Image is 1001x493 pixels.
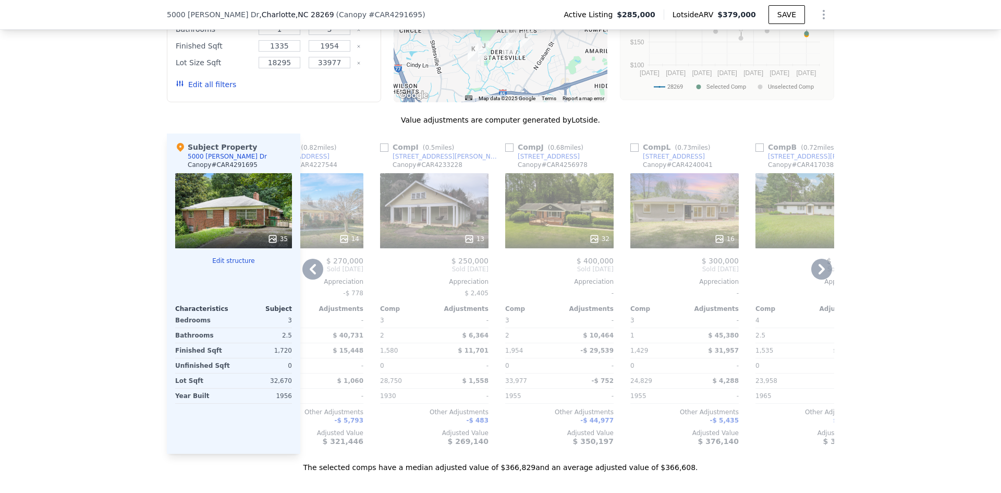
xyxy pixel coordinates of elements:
[561,358,614,373] div: -
[167,9,259,20] span: 5000 [PERSON_NAME] Dr
[755,389,808,403] div: 1965
[573,437,614,446] span: $ 350,197
[505,377,527,384] span: 33,977
[755,317,760,324] span: 4
[630,152,705,161] a: [STREET_ADDRESS]
[810,305,864,313] div: Adjustments
[505,429,614,437] div: Adjusted Value
[466,417,489,424] span: -$ 483
[259,9,334,20] span: , Charlotte
[706,83,746,90] text: Selected Comp
[630,62,644,69] text: $100
[380,328,432,343] div: 2
[580,347,614,354] span: -$ 29,539
[175,313,231,328] div: Bedrooms
[380,408,489,416] div: Other Adjustments
[755,278,864,286] div: Appreciation
[505,286,614,300] div: -
[591,377,614,384] span: -$ 752
[739,26,743,32] text: G
[630,278,739,286] div: Appreciation
[425,144,435,151] span: 0.5
[768,161,838,169] div: Canopy # CAR4170385
[823,437,864,446] span: $ 370,951
[419,144,458,151] span: ( miles)
[666,69,686,77] text: [DATE]
[339,10,367,19] span: Canopy
[167,454,834,473] div: The selected comps have a median adjusted value of $366,829 and an average adjusted value of $366...
[175,305,234,313] div: Characteristics
[717,69,737,77] text: [DATE]
[478,41,490,58] div: 3500 Fincher Blvd
[436,358,489,373] div: -
[544,144,588,151] span: ( miles)
[380,142,458,152] div: Comp I
[236,343,292,358] div: 1,720
[768,5,805,24] button: SAVE
[768,152,876,161] div: [STREET_ADDRESS][PERSON_NAME]
[630,286,739,300] div: -
[583,332,614,339] span: $ 10,464
[505,317,509,324] span: 3
[255,278,363,286] div: Appreciation
[436,313,489,328] div: -
[803,144,817,151] span: 0.72
[176,55,252,70] div: Lot Size Sqft
[770,69,789,77] text: [DATE]
[505,362,509,369] span: 0
[326,257,363,265] span: $ 270,000
[309,305,363,313] div: Adjustments
[396,89,431,102] img: Google
[677,144,691,151] span: 0.73
[561,313,614,328] div: -
[710,417,739,424] span: -$ 5,435
[643,152,705,161] div: [STREET_ADDRESS]
[630,408,739,416] div: Other Adjustments
[505,408,614,416] div: Other Adjustments
[643,161,713,169] div: Canopy # CAR4240041
[755,362,760,369] span: 0
[630,362,634,369] span: 0
[702,257,739,265] span: $ 300,000
[630,389,682,403] div: 1955
[255,408,363,416] div: Other Adjustments
[670,144,714,151] span: ( miles)
[255,429,363,437] div: Adjusted Value
[640,69,660,77] text: [DATE]
[630,429,739,437] div: Adjusted Value
[561,389,614,403] div: -
[630,265,739,273] span: Sold [DATE]
[630,305,685,313] div: Comp
[380,429,489,437] div: Adjusted Value
[580,417,614,424] span: -$ 44,977
[673,9,717,20] span: Lotside ARV
[833,347,864,354] span: $ 20,522
[175,389,231,403] div: Year Built
[236,374,292,388] div: 32,670
[743,69,763,77] text: [DATE]
[755,429,864,437] div: Adjusted Value
[714,234,735,244] div: 16
[577,257,614,265] span: $ 400,000
[755,152,876,161] a: [STREET_ADDRESS][PERSON_NAME]
[708,347,739,354] span: $ 31,957
[323,437,363,446] span: $ 321,446
[797,144,840,151] span: ( miles)
[505,328,557,343] div: 2
[267,234,288,244] div: 35
[175,374,231,388] div: Lot Sqft
[297,144,340,151] span: ( miles)
[436,389,489,403] div: -
[462,377,489,384] span: $ 1,558
[236,313,292,328] div: 3
[336,9,425,20] div: ( )
[380,362,384,369] span: 0
[335,417,363,424] span: -$ 5,793
[502,38,514,55] div: 4921 Churchill Dr
[479,95,535,101] span: Map data ©2025 Google
[505,278,614,286] div: Appreciation
[755,305,810,313] div: Comp
[468,44,479,62] div: 3714 Small Ave
[630,328,682,343] div: 1
[175,358,231,373] div: Unfinished Sqft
